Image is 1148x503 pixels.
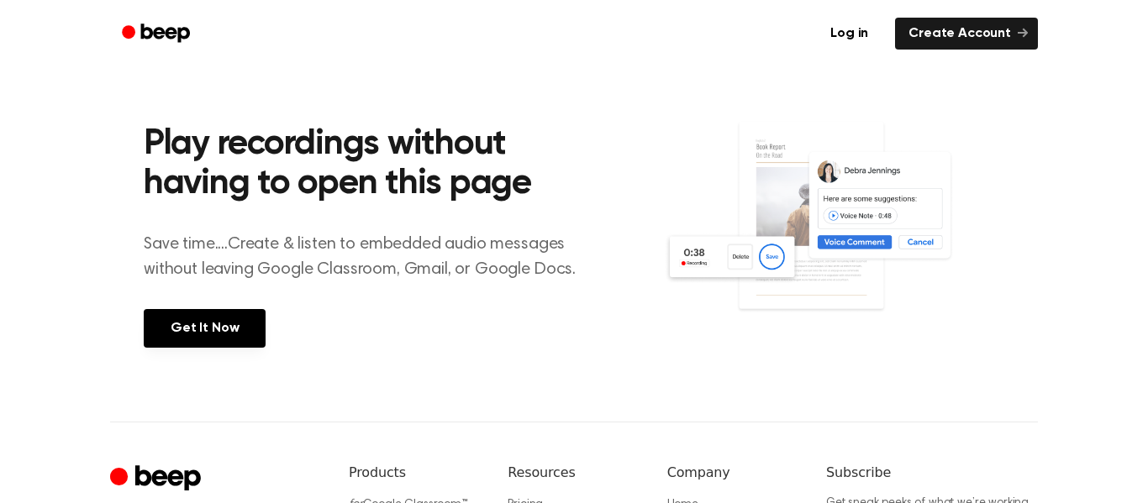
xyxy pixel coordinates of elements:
[667,463,799,483] h6: Company
[144,232,597,282] p: Save time....Create & listen to embedded audio messages without leaving Google Classroom, Gmail, ...
[826,463,1038,483] h6: Subscribe
[110,463,205,495] a: Cruip
[110,18,205,50] a: Beep
[814,14,885,53] a: Log in
[144,309,266,348] a: Get It Now
[664,120,1004,346] img: Voice Comments on Docs and Recording Widget
[895,18,1038,50] a: Create Account
[508,463,640,483] h6: Resources
[349,463,481,483] h6: Products
[144,125,597,205] h2: Play recordings without having to open this page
